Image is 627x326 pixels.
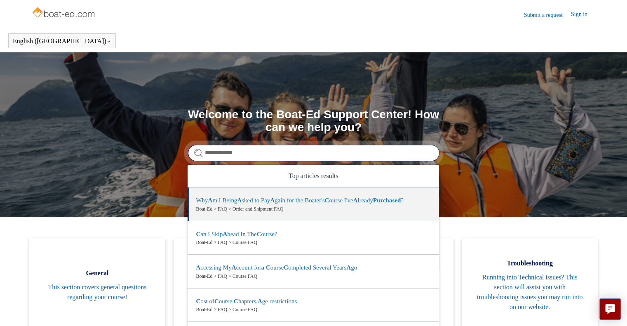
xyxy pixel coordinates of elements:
[353,197,358,204] em: A
[186,263,297,273] span: FAQ
[196,298,297,306] zd-autocomplete-title-multibrand: Suggested result 4 Cost of Course, Chapters, Age restrictions
[208,197,213,204] em: A
[42,268,153,278] span: General
[223,231,227,237] em: A
[474,258,585,268] span: Troubleshooting
[196,231,277,239] zd-autocomplete-title-multibrand: Suggested result 2 Can I Skip Ahead In The Course?
[196,197,403,205] zd-autocomplete-title-multibrand: Suggested result 1 Why Am I Being Asked to Pay Again for the Boater's Course I've Already Purchased?
[188,145,439,161] input: Search
[284,264,288,271] em: C
[196,272,431,280] zd-autocomplete-breadcrumbs-multibrand: Boat-Ed > FAQ > Course FAQ
[214,298,219,305] em: C
[474,272,585,312] span: Running into Technical issues? This section will assist you with troubleshooting issues you may r...
[188,108,439,134] h1: Welcome to the Boat-Ed Support Center! How can we help you?
[524,11,571,19] a: Submit a request
[571,10,596,20] a: Sign in
[234,298,238,305] em: C
[196,298,200,305] em: C
[196,239,431,246] zd-autocomplete-breadcrumbs-multibrand: Boat-Ed > FAQ > Course FAQ
[196,264,200,271] em: A
[232,264,236,271] em: A
[42,282,153,302] span: This section covers general questions regarding your course!
[258,298,262,305] em: A
[261,264,265,271] em: a
[196,205,431,213] zd-autocomplete-breadcrumbs-multibrand: Boat-Ed > FAQ > Order and Shipment FAQ
[270,197,275,204] em: A
[346,264,351,271] em: A
[196,231,200,237] em: C
[186,277,297,307] span: This section will answer questions that you may have that have already been asked before!
[188,165,439,188] zd-autocomplete-header: Top articles results
[237,197,242,204] em: A
[31,5,97,21] img: Boat-Ed Help Center home page
[325,197,329,204] em: C
[266,264,270,271] em: C
[196,264,357,272] zd-autocomplete-title-multibrand: Suggested result 3 Accessing My Account for a Course Completed Several Years Ago
[196,306,431,313] zd-autocomplete-breadcrumbs-multibrand: Boat-Ed > FAQ > Course FAQ
[257,231,261,237] em: C
[373,197,401,204] em: Purchased
[13,38,111,45] button: English ([GEOGRAPHIC_DATA])
[599,298,621,320] button: Live chat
